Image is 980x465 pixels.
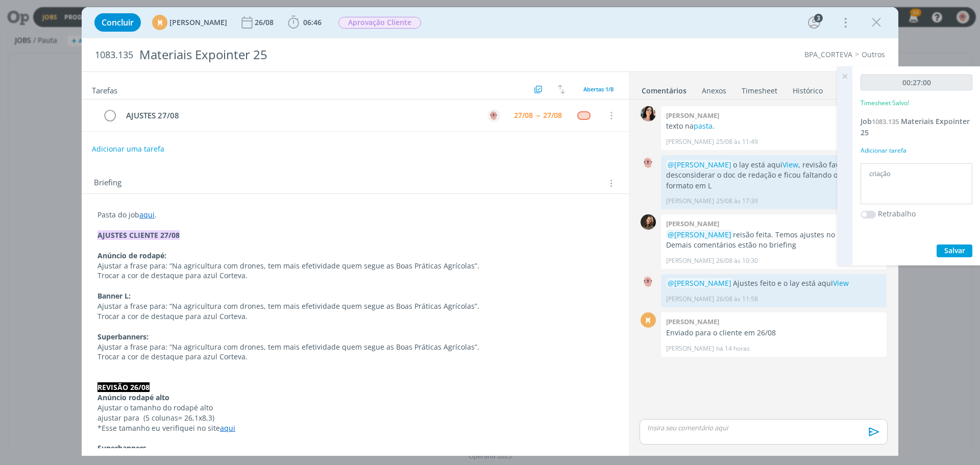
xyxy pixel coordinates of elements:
span: Aprovação Cliente [338,17,421,29]
strong: Superbanners: [97,332,149,341]
a: aqui [139,210,155,219]
label: Retrabalho [878,208,916,219]
a: BPA_CORTEVA [804,50,852,59]
span: há 14 horas [716,344,750,353]
span: Ajustar a frase para: “Na agricultura com drones, tem mais efetividade quem segue as Boas Prática... [97,301,479,311]
strong: Anúncio de rodapé: [97,251,166,260]
img: arrow-down-up.svg [558,85,565,94]
a: View [782,160,798,169]
p: o lay está aqui , revisão favor desconsiderar o doc de redação e ficou faltando os banner no form... [666,160,881,191]
p: ajustar para (5 colunas= 26,1x8,3) [97,413,613,423]
a: Histórico [792,81,823,96]
p: Enviado para o cliente em 26/08 [666,328,881,338]
div: 3 [814,14,823,22]
p: [PERSON_NAME] [666,256,714,265]
div: dialog [82,7,898,456]
a: Job1083.135Materiais Expointer 25 [861,116,970,137]
b: [PERSON_NAME] [666,111,719,120]
p: Timesheet Salvo! [861,99,909,108]
p: [PERSON_NAME] [666,197,714,206]
button: Salvar [937,244,972,257]
a: pasta [694,121,713,131]
button: 06:46 [285,14,324,31]
button: Aprovação Cliente [338,16,422,29]
span: 25/08 às 17:39 [716,197,758,206]
span: Trocar a cor de destaque para azul Corteva. [97,311,248,321]
span: @[PERSON_NAME] [668,278,731,288]
button: A [486,108,501,123]
img: A [487,109,500,122]
div: Anexos [702,86,726,96]
p: *Esse tamanho eu verifiquei no site [97,423,613,433]
button: M[PERSON_NAME] [152,15,227,30]
div: M [641,312,656,328]
strong: AJUSTES CLIENTE 27/08 [97,230,180,240]
strong: Anúncio rodapé alto [97,393,169,402]
strong: Superbanners [97,443,146,453]
img: A [641,155,656,170]
strong: Banner L: [97,291,131,301]
span: 25/08 às 11:49 [716,137,758,146]
span: Trocar a cor de destaque para azul Corteva. [97,271,248,280]
a: aqui [220,423,235,433]
span: @[PERSON_NAME] [668,160,731,169]
img: T [641,106,656,121]
div: 26/08 [255,19,276,26]
p: reisão feita. Temos ajustes no anúncio. Demais comentários estão no briefing [666,230,881,251]
span: 26/08 às 10:30 [716,256,758,265]
span: 26/08 às 11:58 [716,295,758,304]
span: Materiais Expointer 25 [861,116,970,137]
button: Concluir [94,13,141,32]
span: Trocar a cor de destaque para azul Corteva. [97,352,248,361]
div: M [152,15,167,30]
p: [PERSON_NAME] [666,344,714,353]
span: Salvar [944,246,965,255]
span: Ajustar a frase para: “Na agricultura com drones, tem mais efetividade quem segue as Boas Prática... [97,342,479,352]
a: Outros [862,50,885,59]
span: Briefing [94,177,121,190]
span: 06:46 [303,17,322,27]
b: [PERSON_NAME] [666,219,719,228]
span: -- [536,112,540,119]
p: [PERSON_NAME] [666,137,714,146]
p: [PERSON_NAME] [666,295,714,304]
span: @[PERSON_NAME] [668,230,731,239]
span: [PERSON_NAME] [169,19,227,26]
img: J [641,214,656,230]
b: [PERSON_NAME] [666,317,719,326]
div: Adicionar tarefa [861,146,972,155]
span: Concluir [102,18,134,27]
strong: REVISÃO 26/08 [97,382,150,392]
div: 27/08 [543,112,562,119]
span: 1083.135 [872,117,899,126]
button: 3 [806,14,822,31]
span: Abertas 1/8 [583,85,614,93]
a: View [833,278,849,288]
p: Pasta do job . [97,210,613,220]
div: Materiais Expointer 25 [135,42,552,67]
a: Comentários [641,81,687,96]
p: Ajustes feito e o lay está aqui [666,278,881,288]
button: Adicionar uma tarefa [91,140,165,158]
p: texto na . [666,121,881,131]
span: Tarefas [92,83,117,95]
a: Timesheet [741,81,778,96]
div: AJUSTES 27/08 [121,109,478,122]
span: 1083.135 [95,50,133,61]
p: Ajustar o tamanho do rodapé alto [97,403,613,413]
img: A [641,274,656,289]
span: Ajustar a frase para: “Na agricultura com drones, tem mais efetividade quem segue as Boas Prática... [97,261,479,271]
div: 27/08 [514,112,533,119]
